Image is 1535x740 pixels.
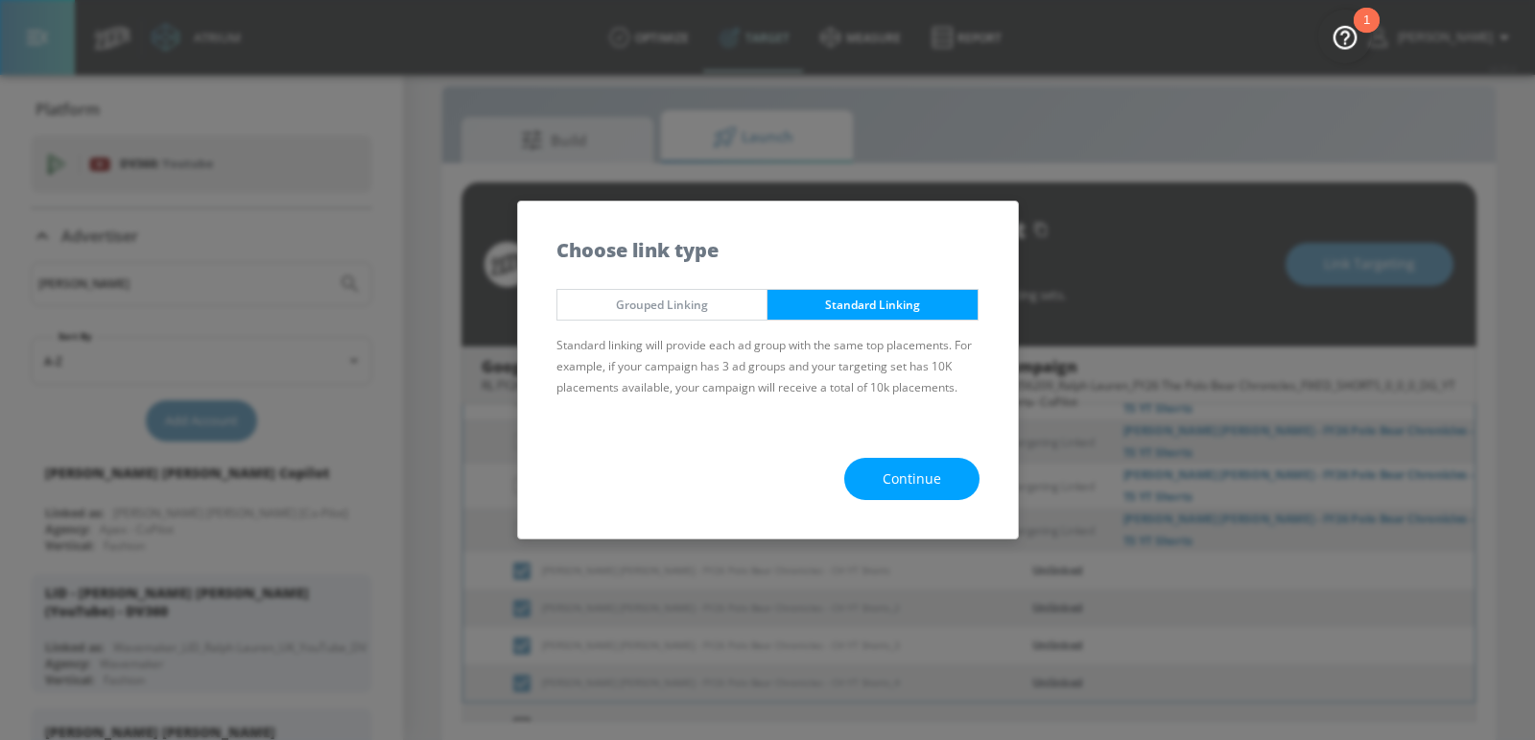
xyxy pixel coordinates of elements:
span: Continue [883,467,941,491]
button: Open Resource Center, 1 new notification [1318,10,1372,63]
h5: Choose link type [556,240,719,260]
div: 1 [1363,20,1370,45]
span: Standard Linking [782,295,963,315]
button: Grouped Linking [556,289,768,321]
span: Grouped Linking [572,295,753,315]
p: Standard linking will provide each ad group with the same top placements. For example, if your ca... [556,335,980,398]
button: Continue [844,458,980,501]
button: Standard Linking [767,289,979,321]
